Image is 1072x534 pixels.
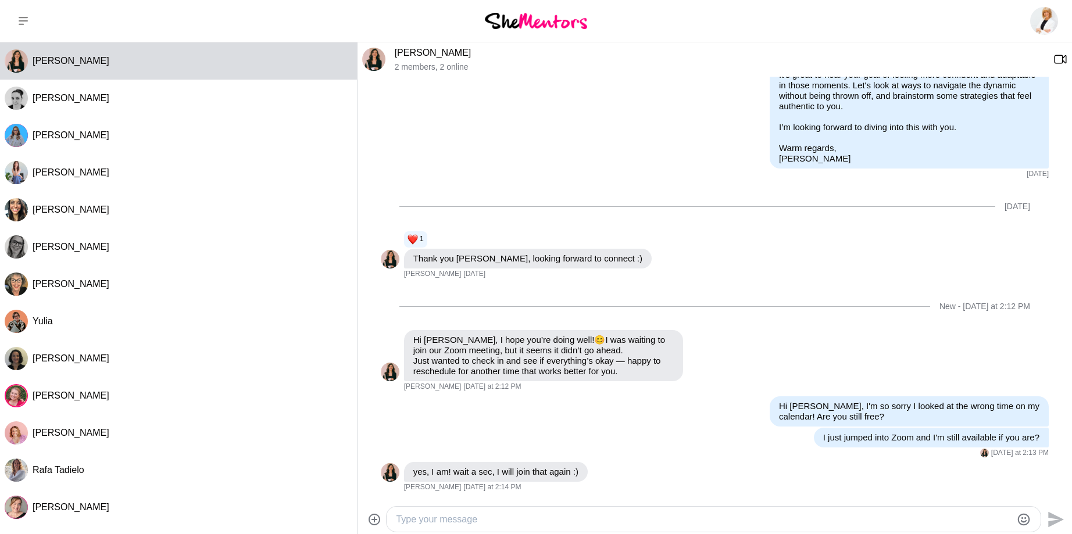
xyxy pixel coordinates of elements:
[5,347,28,370] img: L
[779,122,1039,132] p: I’m looking forward to diving into this with you.
[5,458,28,482] div: Rafa Tadielo
[413,467,578,477] p: yes, I am! wait a sec, I will join that again :)
[1005,202,1030,212] div: [DATE]
[5,87,28,110] img: E
[33,130,109,140] span: [PERSON_NAME]
[5,347,28,370] div: Laila Punj
[980,449,989,457] div: Mariana Queiroz
[413,335,674,377] p: Hi [PERSON_NAME], I hope you’re doing well! I was waiting to join our Zoom meeting, but it seems ...
[33,56,109,66] span: [PERSON_NAME]
[5,273,28,296] img: J
[5,310,28,333] div: Yulia
[396,513,1011,526] textarea: Type your message
[5,198,28,221] div: Hannah Blamey
[463,483,521,492] time: 2025-10-08T03:14:16.486Z
[362,48,385,71] img: M
[381,250,399,268] img: M
[5,161,28,184] img: G
[1041,506,1067,532] button: Send
[779,70,1039,112] p: It's great to hear your goal of feeling more confident and adaptable in those moments. Let's look...
[404,270,462,279] span: [PERSON_NAME]
[1017,513,1031,526] button: Emoji picker
[5,198,28,221] img: H
[33,390,109,400] span: [PERSON_NAME]
[991,449,1049,458] time: 2025-10-08T03:13:43.199Z
[33,353,109,363] span: [PERSON_NAME]
[5,421,28,445] img: V
[33,279,109,289] span: [PERSON_NAME]
[5,235,28,259] img: C
[33,428,109,438] span: [PERSON_NAME]
[33,167,109,177] span: [PERSON_NAME]
[5,235,28,259] div: Charlie Clarke
[33,242,109,252] span: [PERSON_NAME]
[413,253,642,264] p: Thank you [PERSON_NAME], looking forward to connect :)
[5,273,28,296] div: Jane
[33,502,109,512] span: [PERSON_NAME]
[404,382,462,392] span: [PERSON_NAME]
[485,13,587,28] img: She Mentors Logo
[823,432,1039,443] p: I just jumped into Zoom and I'm still available if you are?
[1030,7,1058,35] img: Kat Millar
[5,421,28,445] div: Vari McGaan
[463,382,521,392] time: 2025-10-08T03:12:38.791Z
[980,449,989,457] img: M
[5,124,28,147] div: Mona Swarup
[420,235,424,244] span: 1
[594,335,605,345] span: 😊
[939,302,1030,311] div: New - [DATE] at 2:12 PM
[5,384,28,407] div: Rebecca Frazer
[404,230,656,249] div: Reaction list
[5,496,28,519] div: Ruth Slade
[5,124,28,147] img: M
[381,363,399,381] div: Mariana Queiroz
[408,235,424,244] button: Reactions: love
[395,62,1044,72] p: 2 members , 2 online
[33,205,109,214] span: [PERSON_NAME]
[463,270,485,279] time: 2025-09-29T23:01:51.346Z
[779,143,1039,164] p: Warm regards, [PERSON_NAME]
[5,49,28,73] img: M
[5,161,28,184] div: Georgina Barnes
[5,458,28,482] img: R
[5,87,28,110] div: Erin
[5,496,28,519] img: R
[5,310,28,333] img: Y
[362,48,385,71] div: Mariana Queiroz
[381,463,399,482] div: Mariana Queiroz
[395,48,471,58] a: [PERSON_NAME]
[779,401,1039,422] p: Hi [PERSON_NAME], I'm so sorry I looked at the wrong time on my calendar! Are you still free?
[33,465,84,475] span: Rafa Tadielo
[33,316,53,326] span: Yulia
[381,363,399,381] img: M
[381,463,399,482] img: M
[1027,170,1049,179] time: 2025-09-29T01:46:15.673Z
[33,93,109,103] span: [PERSON_NAME]
[381,250,399,268] div: Mariana Queiroz
[5,384,28,407] img: R
[404,483,462,492] span: [PERSON_NAME]
[5,49,28,73] div: Mariana Queiroz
